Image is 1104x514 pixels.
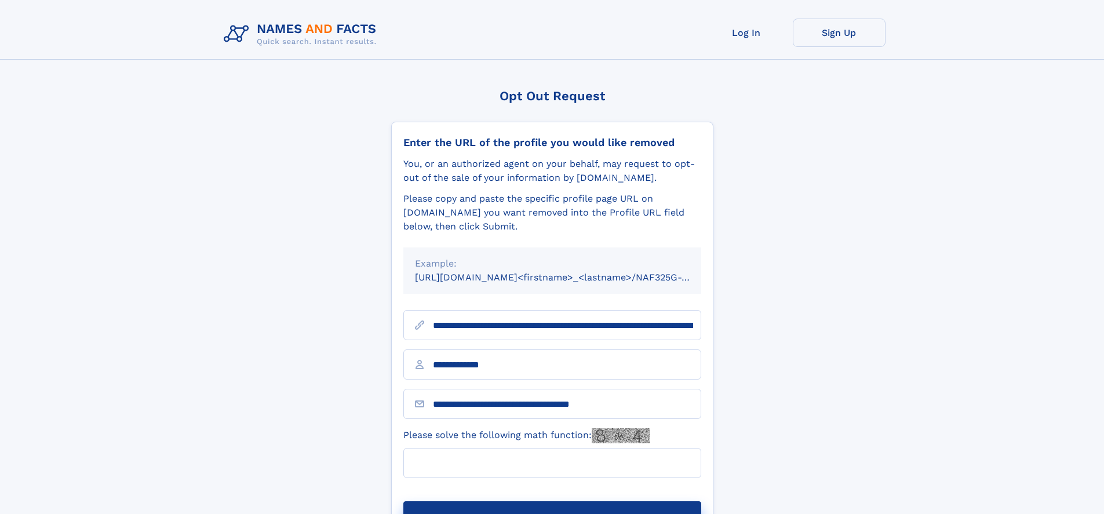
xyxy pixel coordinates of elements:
[403,157,701,185] div: You, or an authorized agent on your behalf, may request to opt-out of the sale of your informatio...
[403,428,650,443] label: Please solve the following math function:
[415,272,723,283] small: [URL][DOMAIN_NAME]<firstname>_<lastname>/NAF325G-xxxxxxxx
[391,89,713,103] div: Opt Out Request
[403,136,701,149] div: Enter the URL of the profile you would like removed
[219,19,386,50] img: Logo Names and Facts
[415,257,690,271] div: Example:
[793,19,886,47] a: Sign Up
[403,192,701,234] div: Please copy and paste the specific profile page URL on [DOMAIN_NAME] you want removed into the Pr...
[700,19,793,47] a: Log In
